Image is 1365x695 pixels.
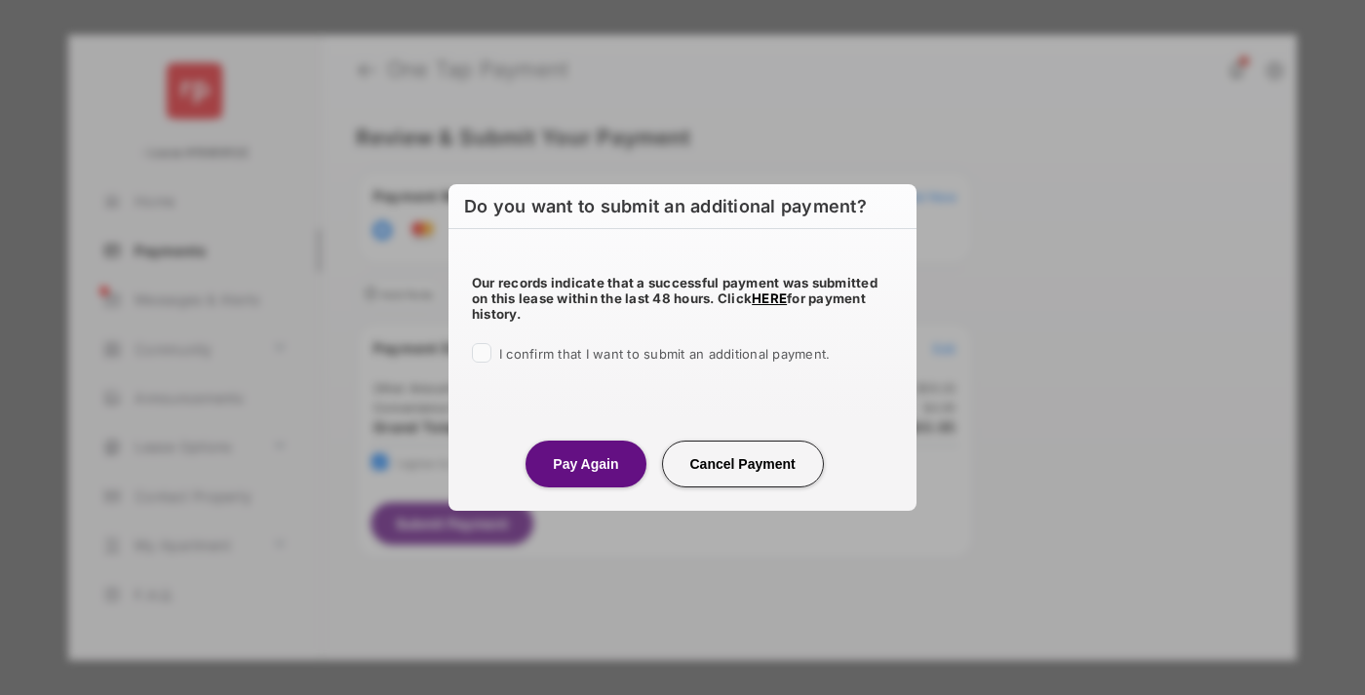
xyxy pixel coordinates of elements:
a: HERE [752,290,787,306]
button: Pay Again [526,441,645,487]
span: I confirm that I want to submit an additional payment. [499,346,830,362]
h6: Do you want to submit an additional payment? [448,184,916,229]
button: Cancel Payment [662,441,824,487]
h5: Our records indicate that a successful payment was submitted on this lease within the last 48 hou... [472,275,893,322]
